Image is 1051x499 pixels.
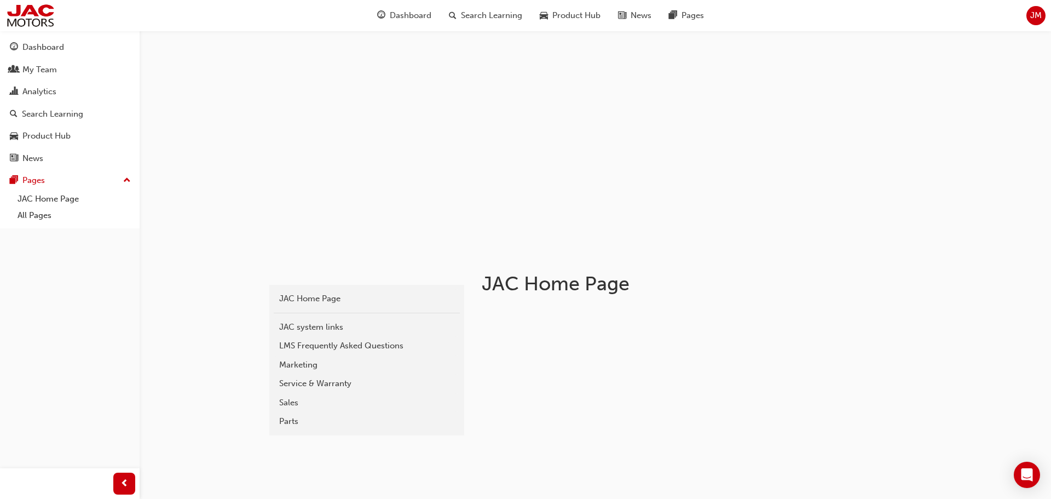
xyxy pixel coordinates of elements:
[10,65,18,75] span: people-icon
[279,359,454,371] div: Marketing
[682,9,704,22] span: Pages
[461,9,522,22] span: Search Learning
[4,126,135,146] a: Product Hub
[274,318,460,337] a: JAC system links
[13,207,135,224] a: All Pages
[274,393,460,412] a: Sales
[4,104,135,124] a: Search Learning
[13,191,135,208] a: JAC Home Page
[1030,9,1042,22] span: JM
[274,336,460,355] a: LMS Frequently Asked Questions
[10,43,18,53] span: guage-icon
[631,9,651,22] span: News
[4,170,135,191] button: Pages
[10,110,18,119] span: search-icon
[279,415,454,428] div: Parts
[10,176,18,186] span: pages-icon
[552,9,600,22] span: Product Hub
[368,4,440,27] a: guage-iconDashboard
[449,9,457,22] span: search-icon
[4,148,135,169] a: News
[274,289,460,308] a: JAC Home Page
[120,477,129,491] span: prev-icon
[10,131,18,141] span: car-icon
[482,272,841,296] h1: JAC Home Page
[274,412,460,431] a: Parts
[22,152,43,165] div: News
[618,9,626,22] span: news-icon
[279,321,454,334] div: JAC system links
[609,4,660,27] a: news-iconNews
[660,4,713,27] a: pages-iconPages
[531,4,609,27] a: car-iconProduct Hub
[540,9,548,22] span: car-icon
[4,35,135,170] button: DashboardMy TeamAnalyticsSearch LearningProduct HubNews
[1014,462,1040,488] div: Open Intercom Messenger
[22,85,56,98] div: Analytics
[274,355,460,375] a: Marketing
[22,108,83,121] div: Search Learning
[1026,6,1046,25] button: JM
[279,340,454,352] div: LMS Frequently Asked Questions
[10,87,18,97] span: chart-icon
[5,3,55,28] img: jac-portal
[10,154,18,164] span: news-icon
[4,60,135,80] a: My Team
[279,292,454,305] div: JAC Home Page
[279,377,454,390] div: Service & Warranty
[390,9,431,22] span: Dashboard
[4,37,135,58] a: Dashboard
[22,64,57,76] div: My Team
[669,9,677,22] span: pages-icon
[4,82,135,102] a: Analytics
[123,174,131,188] span: up-icon
[377,9,385,22] span: guage-icon
[22,174,45,187] div: Pages
[279,397,454,409] div: Sales
[22,41,64,54] div: Dashboard
[440,4,531,27] a: search-iconSearch Learning
[274,374,460,393] a: Service & Warranty
[22,130,71,142] div: Product Hub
